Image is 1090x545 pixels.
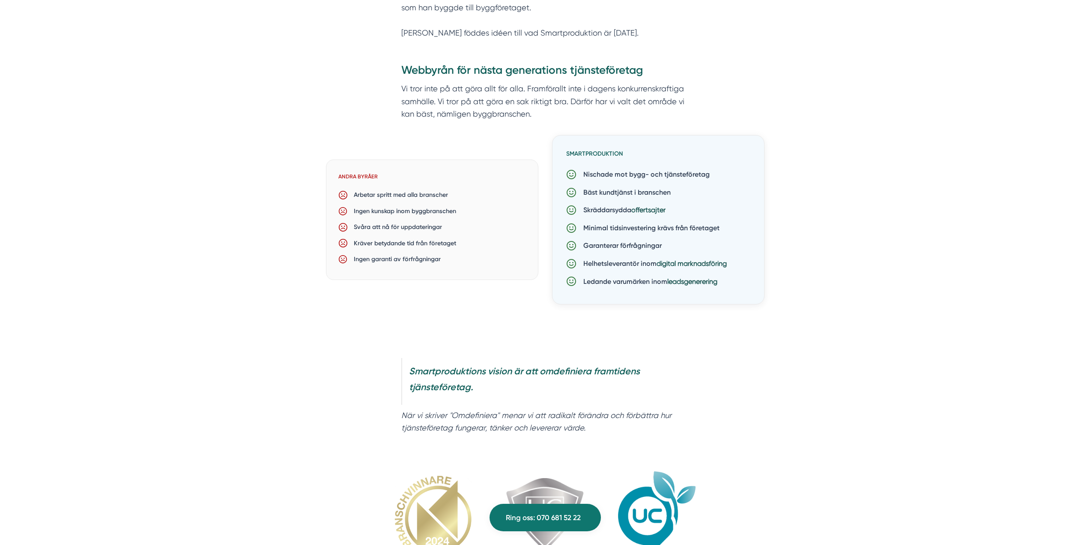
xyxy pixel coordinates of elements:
[576,258,727,269] p: Helhetsleverantör inom
[667,277,717,286] a: leadsgenerering
[401,411,672,433] em: När vi skriver "Omdefiniera" menar vi att radikalt förändra och förbättra hur tjänsteföretag fung...
[576,223,720,234] p: Minimal tidsinvestering krävs från företaget
[348,190,448,200] p: Arbetar spritt med alla branscher
[657,259,727,268] a: digital marknadsföring
[401,63,689,82] h3: Webbyrån för nästa generations tjänsteföretag
[490,504,601,531] a: Ring oss: 070 681 52 22
[631,206,666,214] a: offertsajter
[576,276,717,287] p: Ledande varumärken inom
[506,512,581,524] span: Ring oss: 070 681 52 22
[576,187,671,198] p: Bäst kundtjänst i branschen
[566,149,750,166] h6: Smartproduktion
[576,205,666,216] p: Skräddarsydda
[338,172,525,187] h6: Andra byråer
[348,206,456,216] p: Ingen kunskap inom byggbranschen
[576,240,662,251] p: Garanterar förfrågningar
[576,169,710,180] p: Nischade mot bygg- och tjänsteföretag
[401,82,689,120] p: Vi tror inte på att göra allt för alla. Framförallt inte i dagens konkurrenskraftiga samhälle. Vi...
[348,238,456,248] p: Kräver betydande tid från företaget
[348,222,442,232] p: Svåra att nå för uppdateringar
[348,254,441,264] p: Ingen garanti av förfrågningar
[409,366,640,393] strong: Smartproduktions vision är att omdefiniera framtidens tjänsteföretag.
